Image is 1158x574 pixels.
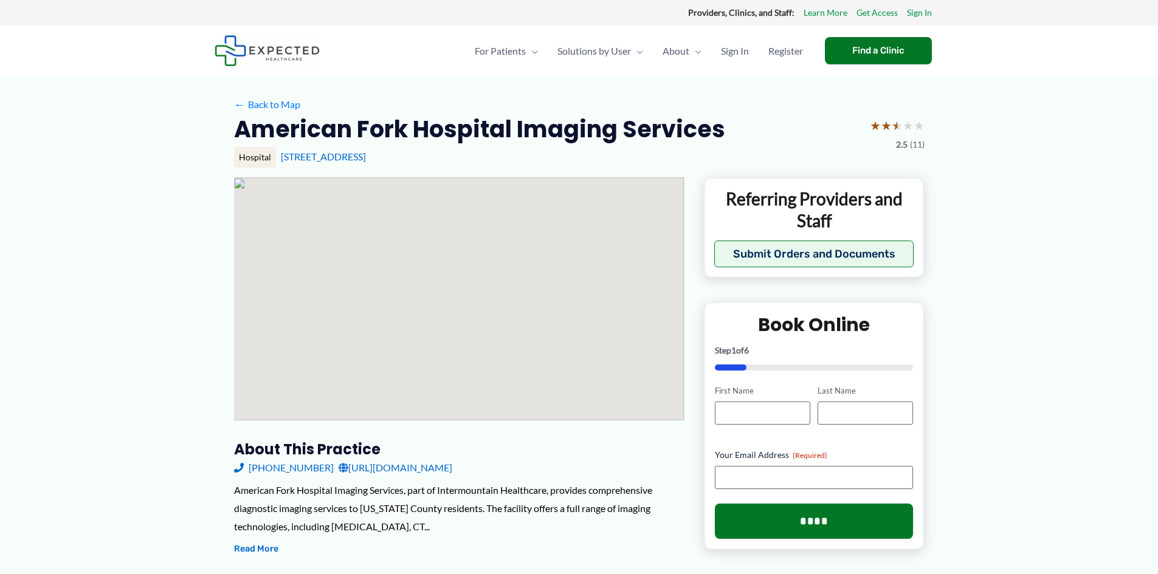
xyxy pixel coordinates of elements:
span: For Patients [475,30,526,72]
a: ←Back to Map [234,95,300,114]
a: [STREET_ADDRESS] [281,151,366,162]
span: About [663,30,689,72]
span: 1 [731,345,736,355]
p: Referring Providers and Staff [714,188,914,232]
span: ★ [870,114,881,137]
label: Last Name [818,385,913,397]
div: American Fork Hospital Imaging Services, part of Intermountain Healthcare, provides comprehensive... [234,481,684,535]
span: ★ [892,114,903,137]
a: Sign In [907,5,932,21]
span: Register [768,30,803,72]
span: 6 [744,345,749,355]
button: Read More [234,542,278,556]
label: First Name [715,385,810,397]
span: ★ [914,114,925,137]
span: ← [234,98,246,110]
strong: Providers, Clinics, and Staff: [688,7,794,18]
span: ★ [881,114,892,137]
label: Your Email Address [715,449,914,461]
span: (11) [910,137,925,152]
a: For PatientsMenu Toggle [465,30,548,72]
a: Get Access [856,5,898,21]
a: [URL][DOMAIN_NAME] [339,459,452,477]
div: Hospital [234,147,276,168]
h2: Book Online [715,313,914,337]
span: ★ [903,114,914,137]
span: Menu Toggle [526,30,538,72]
img: Expected Healthcare Logo - side, dark font, small [215,35,320,66]
span: 2.5 [896,137,908,152]
p: Step of [715,346,914,355]
a: Register [759,30,813,72]
h3: About this practice [234,440,684,459]
a: Learn More [804,5,847,21]
nav: Primary Site Navigation [465,30,813,72]
a: [PHONE_NUMBER] [234,459,334,477]
a: Sign In [711,30,759,72]
a: Solutions by UserMenu Toggle [548,30,653,72]
a: Find a Clinic [825,37,932,64]
h2: American Fork Hospital Imaging Services [234,114,725,144]
span: Menu Toggle [689,30,701,72]
span: Solutions by User [557,30,631,72]
span: (Required) [793,451,827,460]
span: Menu Toggle [631,30,643,72]
span: Sign In [721,30,749,72]
a: AboutMenu Toggle [653,30,711,72]
button: Submit Orders and Documents [714,241,914,267]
